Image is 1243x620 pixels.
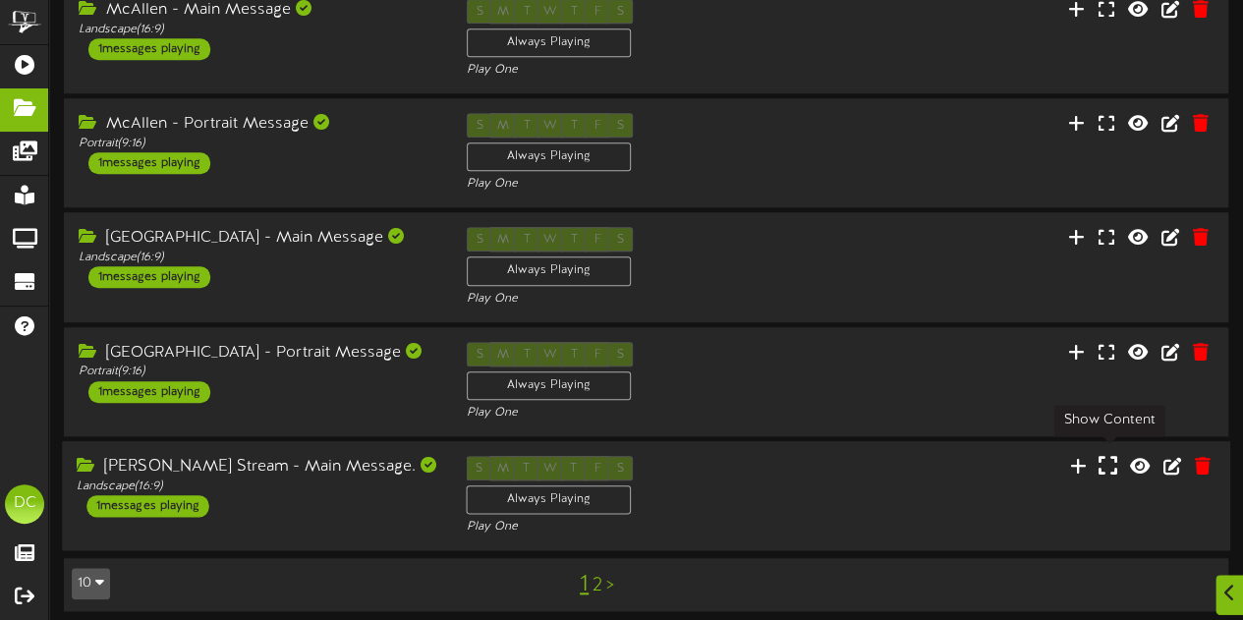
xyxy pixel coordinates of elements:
[467,28,631,57] div: Always Playing
[88,38,210,60] div: 1 messages playing
[580,572,589,597] a: 1
[467,142,631,171] div: Always Playing
[72,568,110,599] button: 10
[466,485,631,514] div: Always Playing
[5,484,44,524] div: DC
[467,405,825,422] div: Play One
[79,250,437,266] div: Landscape ( 16:9 )
[79,113,437,136] div: McAllen - Portrait Message
[88,266,210,288] div: 1 messages playing
[79,227,437,250] div: [GEOGRAPHIC_DATA] - Main Message
[466,519,825,535] div: Play One
[79,342,437,365] div: [GEOGRAPHIC_DATA] - Portrait Message
[467,371,631,400] div: Always Playing
[467,256,631,285] div: Always Playing
[88,152,210,174] div: 1 messages playing
[467,62,825,79] div: Play One
[88,381,210,403] div: 1 messages playing
[593,575,602,596] a: 2
[86,495,208,517] div: 1 messages playing
[79,22,437,38] div: Landscape ( 16:9 )
[79,136,437,152] div: Portrait ( 9:16 )
[77,479,436,495] div: Landscape ( 16:9 )
[77,456,436,479] div: [PERSON_NAME] Stream - Main Message.
[606,575,614,596] a: >
[467,176,825,193] div: Play One
[79,364,437,380] div: Portrait ( 9:16 )
[467,291,825,308] div: Play One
